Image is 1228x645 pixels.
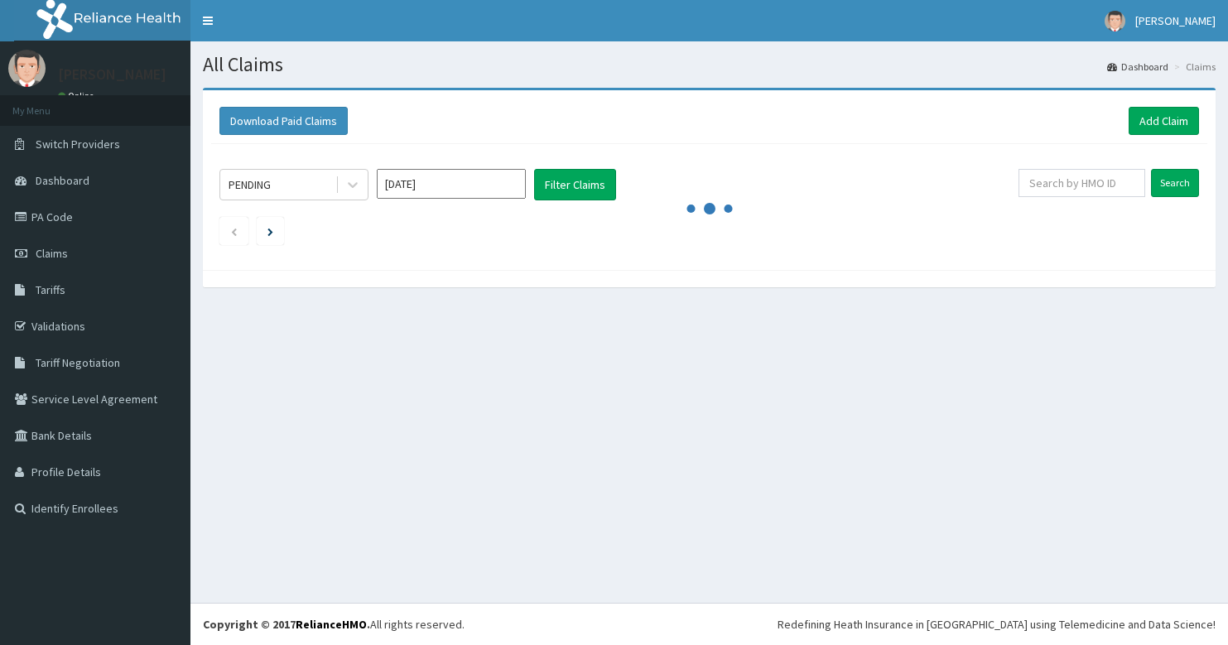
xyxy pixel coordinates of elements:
[36,173,89,188] span: Dashboard
[296,617,367,632] a: RelianceHMO
[377,169,526,199] input: Select Month and Year
[36,282,65,297] span: Tariffs
[1129,107,1199,135] a: Add Claim
[229,176,271,193] div: PENDING
[58,67,166,82] p: [PERSON_NAME]
[36,355,120,370] span: Tariff Negotiation
[58,90,98,102] a: Online
[36,246,68,261] span: Claims
[1019,169,1145,197] input: Search by HMO ID
[534,169,616,200] button: Filter Claims
[1170,60,1216,74] li: Claims
[1105,11,1125,31] img: User Image
[8,50,46,87] img: User Image
[1107,60,1168,74] a: Dashboard
[203,617,370,632] strong: Copyright © 2017 .
[219,107,348,135] button: Download Paid Claims
[267,224,273,238] a: Next page
[230,224,238,238] a: Previous page
[1135,13,1216,28] span: [PERSON_NAME]
[203,54,1216,75] h1: All Claims
[685,184,734,233] svg: audio-loading
[1151,169,1199,197] input: Search
[190,603,1228,645] footer: All rights reserved.
[36,137,120,152] span: Switch Providers
[778,616,1216,633] div: Redefining Heath Insurance in [GEOGRAPHIC_DATA] using Telemedicine and Data Science!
